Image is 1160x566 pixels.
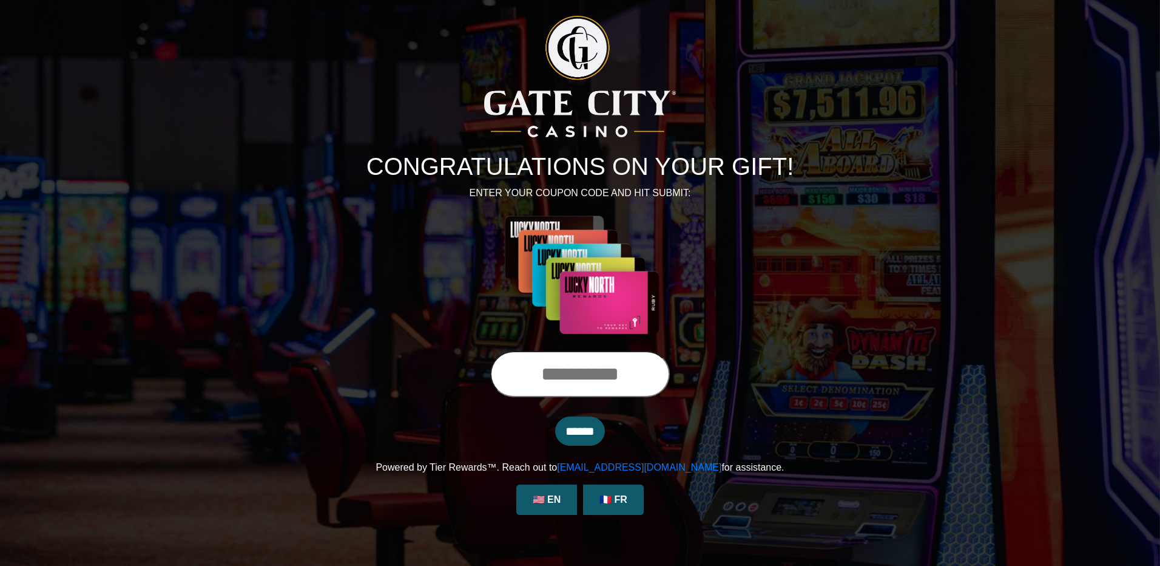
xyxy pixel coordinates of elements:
[243,152,917,181] h1: CONGRATULATIONS ON YOUR GIFT!
[516,485,577,515] a: 🇺🇸 EN
[583,485,644,515] a: 🇫🇷 FR
[376,462,784,472] span: Powered by Tier Rewards™. Reach out to for assistance.
[243,186,917,200] p: ENTER YOUR COUPON CODE AND HIT SUBMIT:
[557,462,721,472] a: [EMAIL_ADDRESS][DOMAIN_NAME]
[484,16,676,137] img: Logo
[472,215,688,336] img: Center Image
[513,485,647,515] div: Language Selection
